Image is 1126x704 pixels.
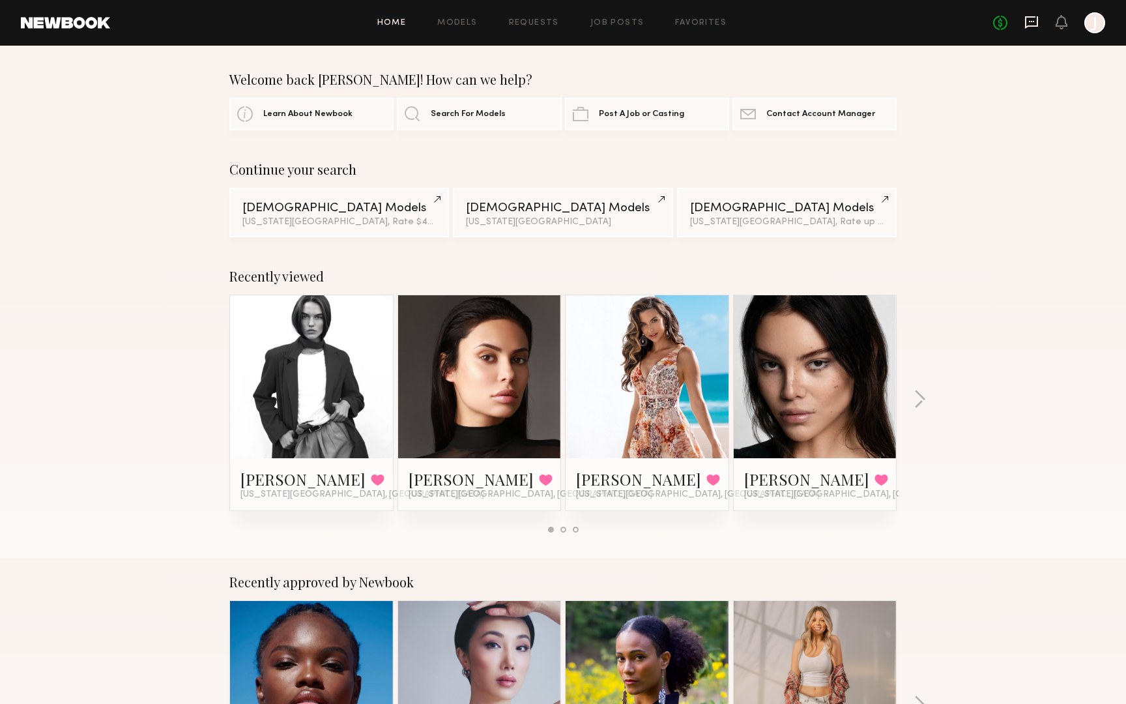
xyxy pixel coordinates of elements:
a: [DEMOGRAPHIC_DATA] Models[US_STATE][GEOGRAPHIC_DATA], Rate up to $151 [677,188,897,237]
div: [US_STATE][GEOGRAPHIC_DATA], Rate $43 - $150 [242,218,436,227]
div: [US_STATE][GEOGRAPHIC_DATA], Rate up to $151 [690,218,884,227]
span: [US_STATE][GEOGRAPHIC_DATA], [GEOGRAPHIC_DATA] [409,490,652,500]
a: J [1084,12,1105,33]
span: Post A Job or Casting [599,110,684,119]
a: Favorites [675,19,727,27]
div: [DEMOGRAPHIC_DATA] Models [466,202,659,214]
span: Learn About Newbook [263,110,353,119]
span: [US_STATE][GEOGRAPHIC_DATA], [GEOGRAPHIC_DATA] [744,490,988,500]
div: [DEMOGRAPHIC_DATA] Models [242,202,436,214]
a: Learn About Newbook [229,98,394,130]
div: Recently approved by Newbook [229,574,897,590]
div: Recently viewed [229,269,897,284]
span: [US_STATE][GEOGRAPHIC_DATA], [GEOGRAPHIC_DATA] [240,490,484,500]
a: Search For Models [397,98,561,130]
div: Welcome back [PERSON_NAME]! How can we help? [229,72,897,87]
span: [US_STATE][GEOGRAPHIC_DATA], [GEOGRAPHIC_DATA] [576,490,820,500]
a: Requests [509,19,559,27]
a: Models [437,19,477,27]
a: [DEMOGRAPHIC_DATA] Models[US_STATE][GEOGRAPHIC_DATA] [453,188,672,237]
div: Continue your search [229,162,897,177]
a: Job Posts [590,19,644,27]
div: [DEMOGRAPHIC_DATA] Models [690,202,884,214]
a: Home [377,19,407,27]
a: [PERSON_NAME] [409,469,534,490]
span: Search For Models [431,110,506,119]
a: Contact Account Manager [732,98,897,130]
a: [DEMOGRAPHIC_DATA] Models[US_STATE][GEOGRAPHIC_DATA], Rate $43 - $150 [229,188,449,237]
span: Contact Account Manager [766,110,875,119]
div: [US_STATE][GEOGRAPHIC_DATA] [466,218,659,227]
a: [PERSON_NAME] [240,469,366,490]
a: Post A Job or Casting [565,98,729,130]
a: [PERSON_NAME] [744,469,869,490]
a: [PERSON_NAME] [576,469,701,490]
